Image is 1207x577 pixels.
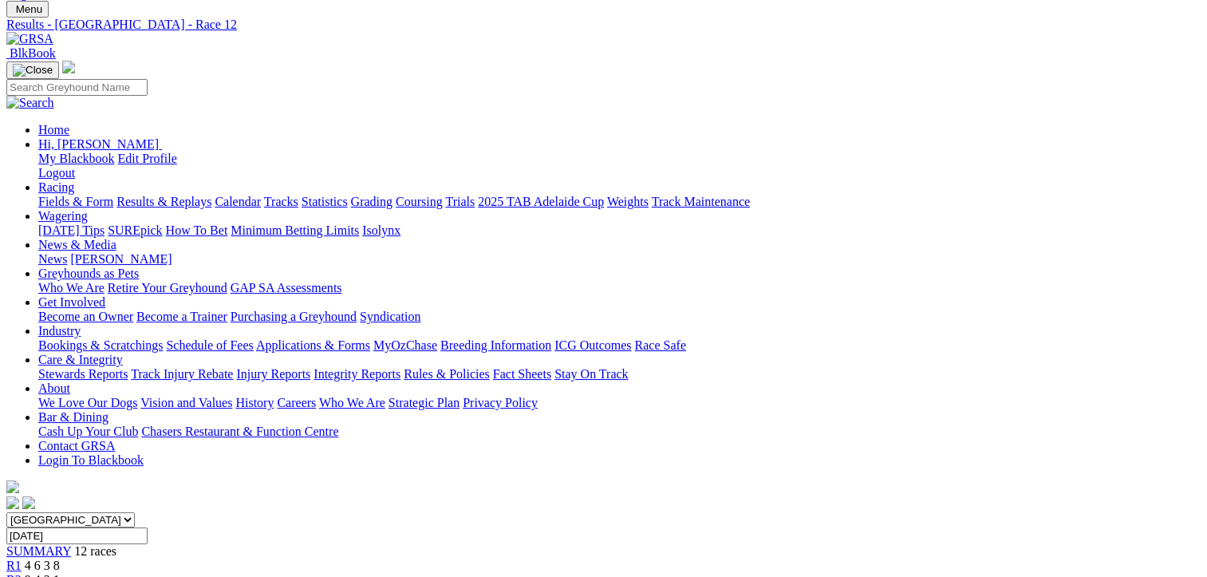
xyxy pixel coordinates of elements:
a: Track Injury Rebate [131,367,233,381]
a: Calendar [215,195,261,208]
a: Minimum Betting Limits [231,223,359,237]
a: Who We Are [38,281,105,294]
span: Menu [16,3,42,15]
a: GAP SA Assessments [231,281,342,294]
a: Vision and Values [140,396,232,409]
a: My Blackbook [38,152,115,165]
a: Become an Owner [38,310,133,323]
a: SUMMARY [6,544,71,558]
a: [PERSON_NAME] [70,252,172,266]
a: Fields & Form [38,195,113,208]
img: logo-grsa-white.png [6,480,19,493]
div: Wagering [38,223,1201,238]
div: Bar & Dining [38,425,1201,439]
img: GRSA [6,32,53,46]
a: Trials [445,195,475,208]
a: 2025 TAB Adelaide Cup [478,195,604,208]
a: [DATE] Tips [38,223,105,237]
a: Coursing [396,195,443,208]
a: BlkBook [6,46,56,60]
a: Chasers Restaurant & Function Centre [141,425,338,438]
img: Close [13,64,53,77]
a: Grading [351,195,392,208]
input: Search [6,79,148,96]
a: Syndication [360,310,420,323]
button: Toggle navigation [6,1,49,18]
a: Breeding Information [440,338,551,352]
div: Hi, [PERSON_NAME] [38,152,1201,180]
a: Stewards Reports [38,367,128,381]
a: Contact GRSA [38,439,115,453]
input: Select date [6,528,148,544]
a: Greyhounds as Pets [38,267,139,280]
a: Isolynx [362,223,400,237]
a: Bar & Dining [38,410,108,424]
a: Weights [607,195,649,208]
a: Results - [GEOGRAPHIC_DATA] - Race 12 [6,18,1201,32]
a: Race Safe [634,338,685,352]
div: Get Involved [38,310,1201,324]
span: 12 races [74,544,116,558]
a: Cash Up Your Club [38,425,138,438]
a: ICG Outcomes [554,338,631,352]
div: Racing [38,195,1201,209]
a: Track Maintenance [652,195,750,208]
a: Bookings & Scratchings [38,338,163,352]
img: facebook.svg [6,496,19,509]
a: Stay On Track [554,367,628,381]
a: R1 [6,559,22,572]
a: Rules & Policies [404,367,490,381]
a: Logout [38,166,75,180]
a: Racing [38,180,74,194]
a: Results & Replays [116,195,211,208]
a: Become a Trainer [136,310,227,323]
a: Careers [277,396,316,409]
span: 4 6 3 8 [25,559,60,572]
a: Privacy Policy [463,396,538,409]
a: MyOzChase [373,338,437,352]
a: SUREpick [108,223,162,237]
a: Get Involved [38,295,105,309]
a: Login To Blackbook [38,453,144,467]
a: Edit Profile [118,152,177,165]
a: Applications & Forms [256,338,370,352]
a: Integrity Reports [314,367,400,381]
a: Tracks [264,195,298,208]
a: Schedule of Fees [166,338,253,352]
button: Toggle navigation [6,61,59,79]
a: About [38,381,70,395]
a: Fact Sheets [493,367,551,381]
a: We Love Our Dogs [38,396,137,409]
div: Greyhounds as Pets [38,281,1201,295]
a: Care & Integrity [38,353,123,366]
a: Strategic Plan [389,396,460,409]
img: logo-grsa-white.png [62,61,75,73]
a: Statistics [302,195,348,208]
span: BlkBook [10,46,56,60]
a: Who We Are [319,396,385,409]
a: Purchasing a Greyhound [231,310,357,323]
a: Retire Your Greyhound [108,281,227,294]
a: News [38,252,67,266]
div: Care & Integrity [38,367,1201,381]
img: twitter.svg [22,496,35,509]
img: Search [6,96,54,110]
a: How To Bet [166,223,228,237]
a: History [235,396,274,409]
a: Home [38,123,69,136]
a: News & Media [38,238,116,251]
a: Industry [38,324,81,338]
a: Wagering [38,209,88,223]
span: Hi, [PERSON_NAME] [38,137,159,151]
div: Industry [38,338,1201,353]
div: News & Media [38,252,1201,267]
a: Hi, [PERSON_NAME] [38,137,162,151]
a: Injury Reports [236,367,310,381]
div: About [38,396,1201,410]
